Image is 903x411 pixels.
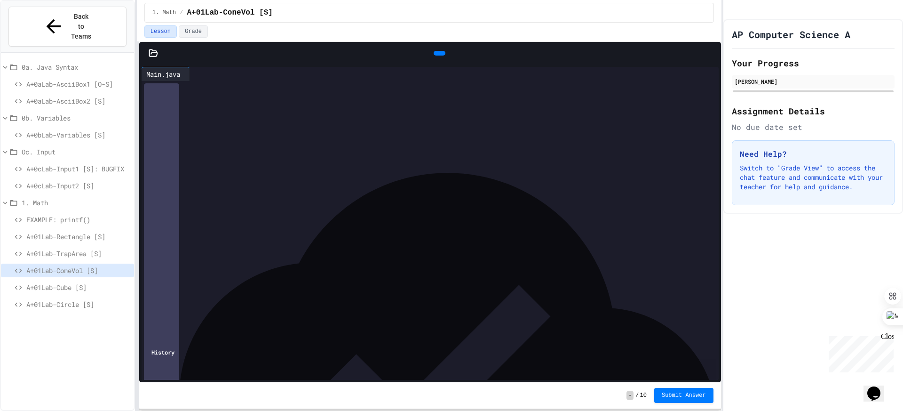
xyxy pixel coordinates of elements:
span: A+01Lab-Rectangle [S] [26,232,130,242]
p: Switch to "Grade View" to access the chat feature and communicate with your teacher for help and ... [740,163,887,192]
div: Main.java [142,69,185,79]
h3: Need Help? [740,148,887,160]
button: Grade [179,25,208,38]
iframe: chat widget [825,332,894,372]
span: A+0cLab-Input2 [S] [26,181,130,191]
span: A+0aLab-AsciiBox2 [S] [26,96,130,106]
span: 0a. Java Syntax [22,62,130,72]
span: Back to Teams [70,12,92,41]
h2: Assignment Details [732,105,895,118]
span: / [635,392,639,399]
span: Oc. Input [22,147,130,157]
span: / [180,9,183,16]
span: 0b. Variables [22,113,130,123]
span: A+0cLab-Input1 [S]: BUGFIX [26,164,130,174]
span: Submit Answer [662,392,706,399]
button: Submit Answer [654,388,713,403]
span: - [626,391,634,400]
iframe: chat widget [863,373,894,402]
div: [PERSON_NAME] [735,77,892,86]
span: EXAMPLE: printf() [26,215,130,225]
span: A+0bLab-Variables [S] [26,130,130,140]
h2: Your Progress [732,56,895,70]
span: A+0aLab-AsciiBox1 [O-S] [26,79,130,89]
span: A+01Lab-ConeVol [S] [26,266,130,275]
div: No due date set [732,121,895,133]
span: A+01Lab-ConeVol [S] [187,7,272,18]
div: Main.java [142,67,190,81]
button: Back to Teams [8,7,127,47]
button: Lesson [144,25,177,38]
div: Chat with us now!Close [4,4,65,60]
span: 10 [640,392,647,399]
span: 1. Math [152,9,176,16]
span: A+01Lab-Circle [S] [26,299,130,309]
span: A+01Lab-Cube [S] [26,282,130,292]
span: 1. Math [22,198,130,208]
h1: AP Computer Science A [732,28,850,41]
span: A+01Lab-TrapArea [S] [26,249,130,258]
